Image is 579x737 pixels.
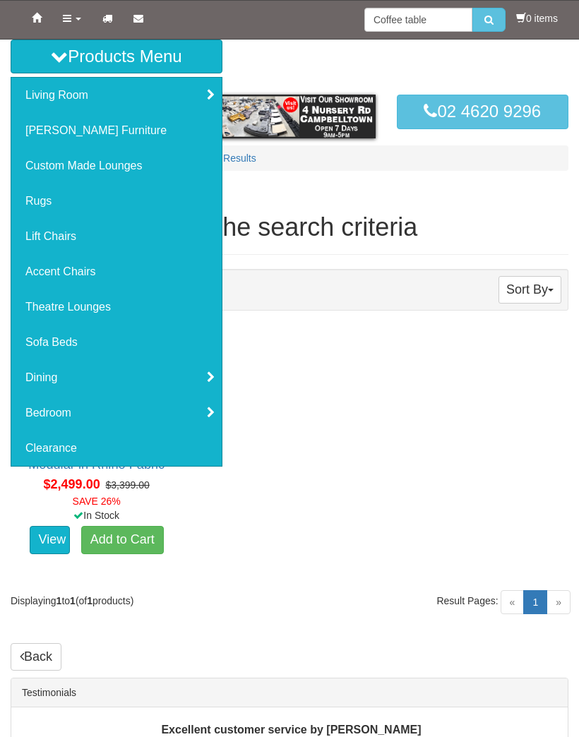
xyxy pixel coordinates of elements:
[203,95,375,138] img: showroom.gif
[87,595,92,606] strong: 1
[499,276,561,304] button: Sort By
[28,443,165,472] a: Zurich 6 Seater Corner Modular in Rhino Fabric
[189,152,256,164] a: Search Results
[105,479,149,491] del: $3,399.00
[11,113,222,148] a: [PERSON_NAME] Furniture
[11,395,222,431] a: Bedroom
[161,724,421,736] b: Excellent customer service by [PERSON_NAME]
[523,590,547,614] a: 1
[11,148,222,184] a: Custom Made Lounges
[516,11,558,25] li: 0 items
[397,95,568,128] a: 02 4620 9296
[547,590,571,614] span: »
[11,40,222,73] button: Products Menu
[73,496,121,507] font: SAVE 26%
[11,289,222,325] a: Theatre Lounges
[11,325,222,360] a: Sofa Beds
[44,477,100,491] span: $2,499.00
[81,526,164,554] a: Add to Cart
[8,508,185,522] div: In Stock
[56,595,62,606] strong: 1
[11,184,222,219] a: Rugs
[11,431,222,466] a: Clearance
[70,595,76,606] strong: 1
[11,254,222,289] a: Accent Chairs
[11,78,222,113] a: Living Room
[11,360,222,395] a: Dining
[30,526,71,554] a: View
[501,590,525,614] span: «
[11,643,61,671] a: Back
[11,678,568,707] div: Testimonials
[11,219,222,254] a: Lift Chairs
[436,594,498,608] span: Result Pages:
[11,213,568,241] h1: Products meeting the search criteria
[364,8,472,32] input: Site search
